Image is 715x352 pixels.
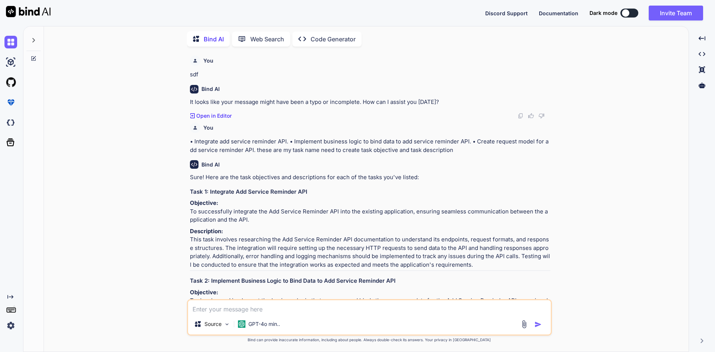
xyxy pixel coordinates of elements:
[4,36,17,48] img: chat
[649,6,703,20] button: Invite Team
[190,137,550,154] p: • Integrate add service reminder API. • Implement business logic to bind data to add service remi...
[190,288,550,314] p: To develop and implement the business logic that prepares and binds the necessary data for the Ad...
[196,112,232,120] p: Open in Editor
[201,161,220,168] h6: Bind AI
[538,113,544,119] img: dislike
[4,76,17,89] img: githubLight
[187,337,552,343] p: Bind can provide inaccurate information, including about people. Always double-check its answers....
[4,319,17,332] img: settings
[203,124,213,131] h6: You
[238,320,245,328] img: GPT-4o mini
[4,116,17,129] img: darkCloudIdeIcon
[6,6,51,17] img: Bind AI
[4,96,17,109] img: premium
[204,35,224,44] p: Bind AI
[520,320,528,329] img: attachment
[190,173,550,182] p: Sure! Here are the task objectives and descriptions for each of the tasks you've listed:
[224,321,230,327] img: Pick Models
[204,320,222,328] p: Source
[534,321,542,328] img: icon
[190,227,550,269] p: This task involves researching the Add Service Reminder API documentation to understand its endpo...
[248,320,280,328] p: GPT-4o min..
[311,35,356,44] p: Code Generator
[201,85,220,93] h6: Bind AI
[539,10,578,16] span: Documentation
[250,35,284,44] p: Web Search
[190,199,550,224] p: To successfully integrate the Add Service Reminder API into the existing application, ensuring se...
[190,70,550,79] p: sdf
[190,228,223,235] strong: Description:
[485,10,528,16] span: Discord Support
[190,199,218,206] strong: Objective:
[190,98,550,107] p: It looks like your message might have been a typo or incomplete. How can I assist you [DATE]?
[528,113,534,119] img: like
[190,289,218,296] strong: Objective:
[485,9,528,17] button: Discord Support
[4,56,17,69] img: ai-studio
[190,277,550,285] h3: Task 2: Implement Business Logic to Bind Data to Add Service Reminder API
[518,113,524,119] img: copy
[539,9,578,17] button: Documentation
[203,57,213,64] h6: You
[590,9,617,17] span: Dark mode
[190,188,550,196] h3: Task 1: Integrate Add Service Reminder API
